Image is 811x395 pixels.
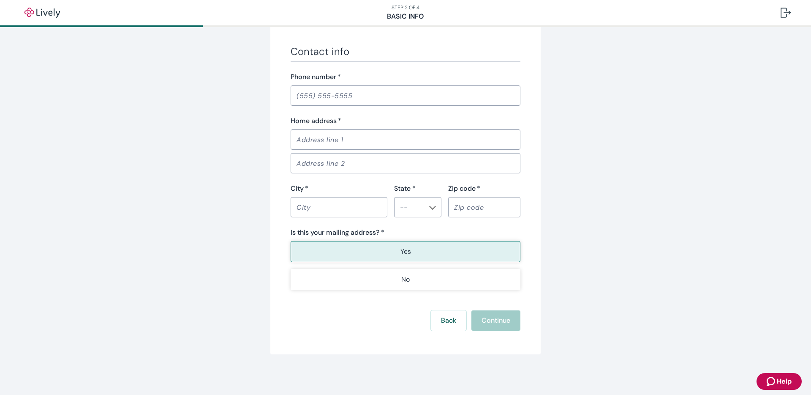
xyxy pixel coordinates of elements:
[291,269,520,290] button: No
[767,376,777,387] svg: Zendesk support icon
[291,131,520,148] input: Address line 1
[757,373,802,390] button: Zendesk support iconHelp
[291,184,308,194] label: City
[400,247,411,257] p: Yes
[291,155,520,172] input: Address line 2
[394,184,416,194] label: State *
[291,241,520,262] button: Yes
[401,274,410,285] p: No
[291,199,387,216] input: City
[448,199,520,216] input: Zip code
[397,201,425,213] input: --
[291,228,384,238] label: Is this your mailing address? *
[291,87,520,104] input: (555) 555-5555
[19,8,66,18] img: Lively
[429,204,436,211] svg: Chevron icon
[431,310,466,331] button: Back
[291,116,341,126] label: Home address
[448,184,480,194] label: Zip code
[428,203,437,212] button: Open
[777,376,792,387] span: Help
[291,72,341,82] label: Phone number
[774,3,797,23] button: Log out
[291,45,520,58] h3: Contact info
